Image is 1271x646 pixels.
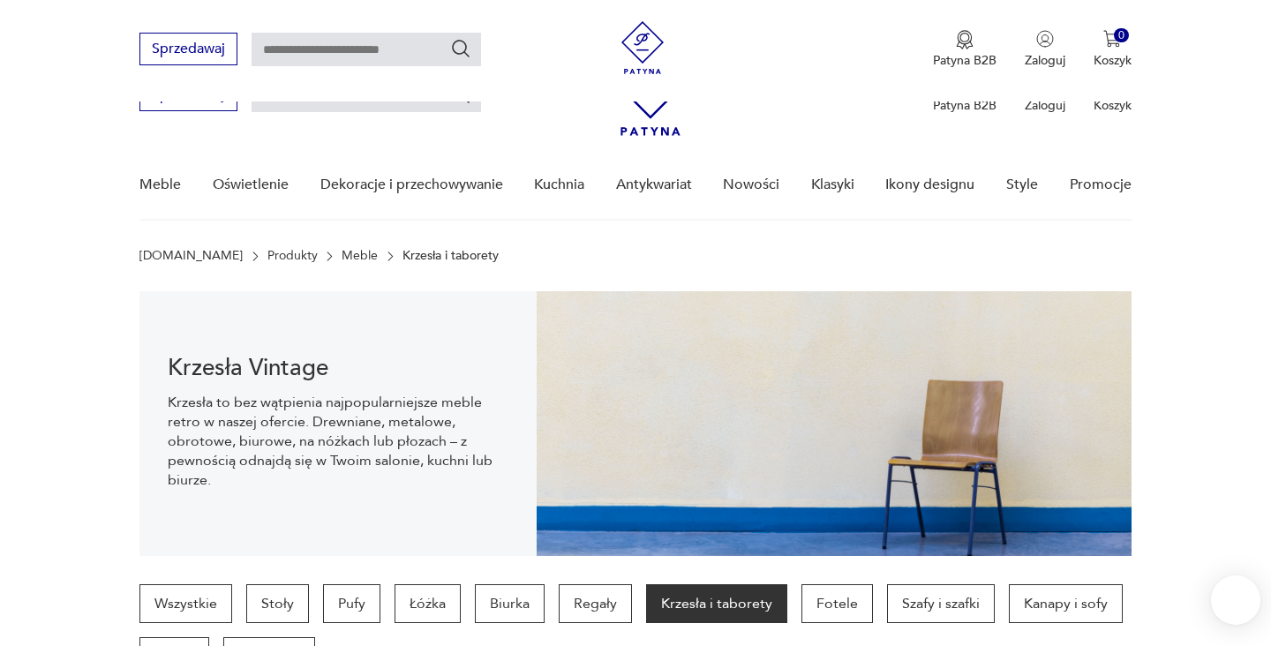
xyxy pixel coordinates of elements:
[933,30,996,69] a: Ikona medaluPatyna B2B
[1009,584,1123,623] a: Kanapy i sofy
[450,38,471,59] button: Szukaj
[956,30,974,49] img: Ikona medalu
[1094,97,1132,114] p: Koszyk
[1094,30,1132,69] button: 0Koszyk
[1094,52,1132,69] p: Koszyk
[537,291,1132,556] img: bc88ca9a7f9d98aff7d4658ec262dcea.jpg
[1036,30,1054,48] img: Ikonka użytkownika
[139,249,243,263] a: [DOMAIN_NAME]
[213,151,289,219] a: Oświetlenie
[320,151,503,219] a: Dekoracje i przechowywanie
[1070,151,1132,219] a: Promocje
[1025,97,1065,114] p: Zaloguj
[246,584,309,623] a: Stoły
[646,584,787,623] a: Krzesła i taborety
[723,151,779,219] a: Nowości
[1025,30,1065,69] button: Zaloguj
[1103,30,1121,48] img: Ikona koszyka
[475,584,545,623] a: Biurka
[933,52,996,69] p: Patyna B2B
[534,151,584,219] a: Kuchnia
[887,584,995,623] a: Szafy i szafki
[1025,52,1065,69] p: Zaloguj
[168,357,508,379] h1: Krzesła Vintage
[559,584,632,623] a: Regały
[139,90,237,102] a: Sprzedawaj
[616,151,692,219] a: Antykwariat
[933,30,996,69] button: Patyna B2B
[139,33,237,65] button: Sprzedawaj
[616,21,669,74] img: Patyna - sklep z meblami i dekoracjami vintage
[139,584,232,623] a: Wszystkie
[1114,28,1129,43] div: 0
[933,97,996,114] p: Patyna B2B
[811,151,854,219] a: Klasyki
[801,584,873,623] a: Fotele
[395,584,461,623] a: Łóżka
[323,584,380,623] a: Pufy
[139,44,237,56] a: Sprzedawaj
[402,249,499,263] p: Krzesła i taborety
[139,151,181,219] a: Meble
[1006,151,1038,219] a: Style
[885,151,974,219] a: Ikony designu
[267,249,318,263] a: Produkty
[1211,575,1260,625] iframe: Smartsupp widget button
[168,393,508,490] p: Krzesła to bez wątpienia najpopularniejsze meble retro w naszej ofercie. Drewniane, metalowe, obr...
[342,249,378,263] a: Meble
